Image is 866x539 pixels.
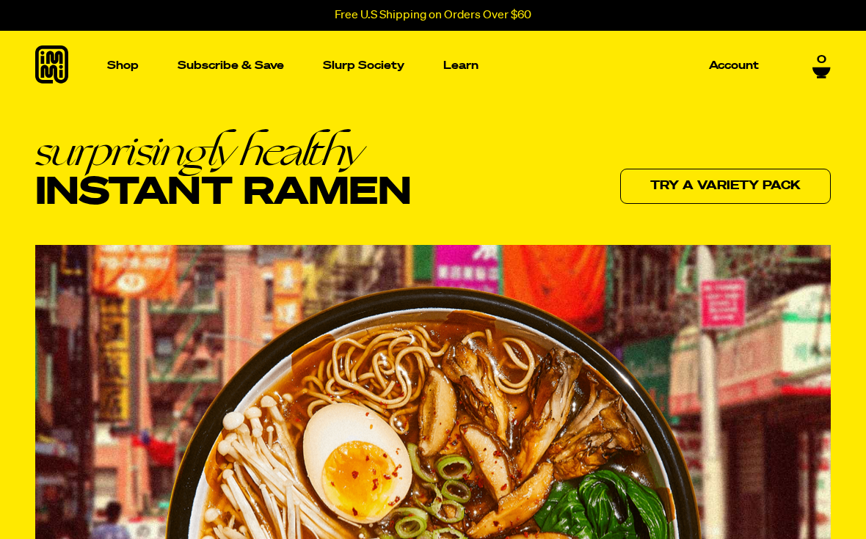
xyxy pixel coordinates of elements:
a: Learn [437,31,484,100]
a: 0 [812,54,831,78]
a: Slurp Society [317,54,410,77]
h1: Instant Ramen [35,130,411,213]
p: Account [709,60,759,71]
p: Shop [107,60,139,71]
p: Subscribe & Save [178,60,284,71]
a: Shop [101,31,145,100]
p: Learn [443,60,479,71]
nav: Main navigation [101,31,765,100]
a: Subscribe & Save [172,54,290,77]
span: 0 [817,54,826,67]
p: Free U.S Shipping on Orders Over $60 [335,9,531,22]
em: surprisingly healthy [35,130,411,172]
p: Slurp Society [323,60,404,71]
a: Account [703,54,765,77]
a: Try a variety pack [620,169,831,204]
